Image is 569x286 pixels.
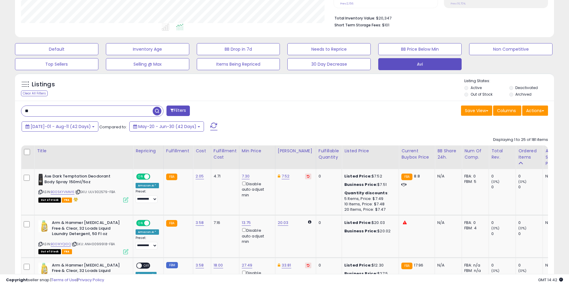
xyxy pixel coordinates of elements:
[99,124,127,130] span: Compared to:
[515,85,538,90] label: Deactivated
[15,43,98,55] button: Default
[340,2,353,5] small: Prev: 2,156
[214,220,235,225] div: 7.16
[129,121,204,132] button: May-20 - Jun-30 (42 Days)
[493,106,521,116] button: Columns
[382,22,389,28] span: $101
[344,196,394,201] div: 5 Items, Price: $7.49
[518,263,543,268] div: 0
[344,182,394,187] div: $7.51
[52,263,125,281] b: Arm & Hammer [MEDICAL_DATA] Free & Clear, 32 Loads Liquid Laundry Detergent, 50 Fl oz
[6,277,28,283] strong: Copyright
[491,148,513,160] div: Total Rev.
[242,220,251,226] a: 13.75
[136,148,161,154] div: Repricing
[538,277,563,283] span: 2025-08-13 14:42 GMT
[545,174,565,179] div: N/A
[196,220,204,226] a: 3.58
[518,148,540,160] div: Ordered Items
[137,174,144,179] span: ON
[72,242,115,246] span: | SKU: ANH0099918-FBA
[414,262,423,268] span: 17.96
[278,148,313,154] div: [PERSON_NAME]
[136,236,159,249] div: Preset:
[469,43,553,55] button: Non Competitive
[518,231,543,237] div: 0
[75,189,115,194] span: | SKU: ULV302579-FBA
[401,174,412,180] small: FBA
[518,179,527,184] small: (0%)
[52,220,125,238] b: Arm & Hammer [MEDICAL_DATA] Free & Clear, 32 Loads Liquid Laundry Detergent, 50 Fl oz
[545,220,565,225] div: N/A
[471,92,493,97] label: Out of Stock
[344,182,377,187] b: Business Price:
[451,2,466,5] small: Prev: 16.70%
[464,225,484,231] div: FBM: 4
[344,173,372,179] b: Listed Price:
[166,106,190,116] button: Filters
[166,262,178,268] small: FBM
[32,80,55,89] h5: Listings
[287,58,371,70] button: 30 Day Decrease
[319,174,337,179] div: 0
[166,220,177,227] small: FBA
[72,197,78,201] i: hazardous material
[437,148,459,160] div: BB Share 24h.
[136,189,159,203] div: Preset:
[497,108,516,114] span: Columns
[38,198,61,203] span: All listings that are currently out of stock and unavailable for purchase on Amazon
[344,207,394,212] div: 20 Items, Price: $7.47
[38,249,61,254] span: All listings that are currently out of stock and unavailable for purchase on Amazon
[51,277,77,283] a: Terms of Use
[344,228,394,234] div: $20.02
[38,263,50,275] img: 416kwTHfaaL._SL40_.jpg
[378,43,462,55] button: BB Price Below Min
[149,174,159,179] span: OFF
[51,242,71,247] a: B001KYQI0Q
[38,220,50,232] img: 416kwTHfaaL._SL40_.jpg
[344,262,372,268] b: Listed Price:
[491,184,516,190] div: 0
[491,226,500,231] small: (0%)
[278,220,289,226] a: 20.03
[136,183,159,188] div: Amazon AI *
[491,179,500,184] small: (0%)
[344,220,372,225] b: Listed Price:
[464,179,484,184] div: FBM: 5
[106,43,189,55] button: Inventory Age
[38,220,128,253] div: ASIN:
[334,22,381,28] b: Short Term Storage Fees:
[545,148,567,167] div: Avg Selling Price
[334,14,544,21] li: $20,347
[464,78,554,84] p: Listing States:
[51,189,74,195] a: B005KYVMM6
[344,174,394,179] div: $7.52
[166,174,177,180] small: FBA
[21,91,48,96] div: Clear All Filters
[401,148,432,160] div: Current Buybox Price
[437,263,457,268] div: N/A
[344,220,394,225] div: $20.03
[214,174,235,179] div: 4.71
[344,201,394,207] div: 10 Items, Price: $7.48
[344,190,388,196] b: Quantity discounts
[142,263,151,268] span: OFF
[344,228,377,234] b: Business Price:
[44,174,117,186] b: Axe Dark Temptation Deodorant Body Spray 150ml/5oz
[464,268,484,273] div: FBM: n/a
[62,249,72,254] span: FBA
[137,221,144,226] span: ON
[242,148,273,154] div: Min Price
[242,227,271,244] div: Disable auto adjust min
[38,174,43,186] img: 31T2g4F-JWL._SL40_.jpg
[31,124,91,130] span: [DATE]-01 - Aug-11 (42 Days)
[319,220,337,225] div: 0
[282,262,291,268] a: 33.81
[196,148,208,154] div: Cost
[287,43,371,55] button: Needs to Reprice
[138,124,196,130] span: May-20 - Jun-30 (42 Days)
[242,262,253,268] a: 27.49
[518,184,543,190] div: 0
[522,106,548,116] button: Actions
[464,174,484,179] div: FBA: 0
